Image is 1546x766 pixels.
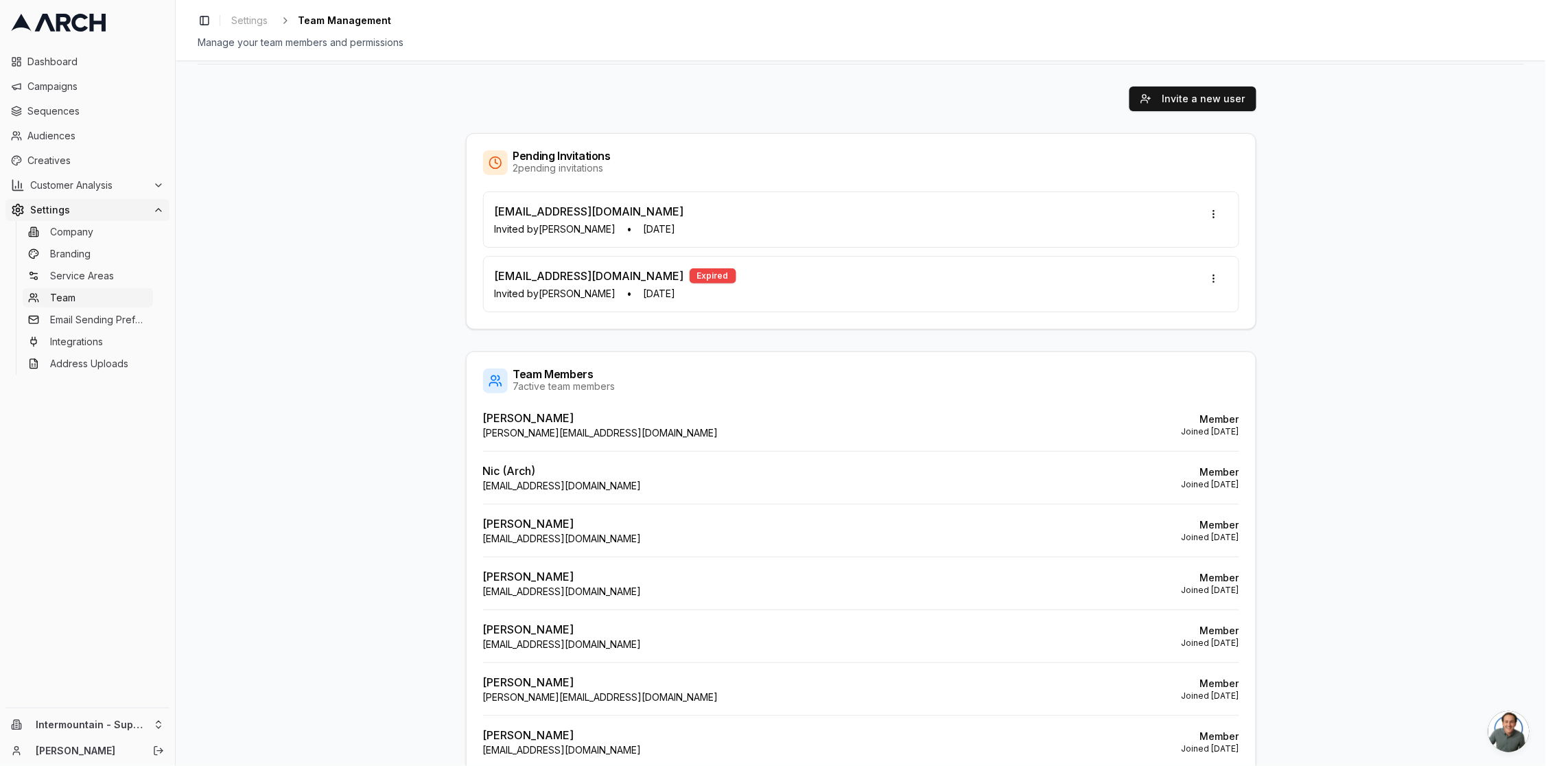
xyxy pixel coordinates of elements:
span: Campaigns [27,80,164,93]
span: Creatives [27,154,164,167]
a: Integrations [23,332,153,351]
a: Branding [23,244,153,264]
p: Joined [DATE] [1182,690,1239,701]
span: Customer Analysis [30,178,148,192]
div: 2 pending invitations [513,161,611,175]
span: Settings [30,203,148,217]
p: Joined [DATE] [1182,585,1239,596]
span: [DATE] [644,287,676,301]
a: Dashboard [5,51,169,73]
span: Email Sending Preferences [50,313,148,327]
span: Team Management [298,14,391,27]
p: [PERSON_NAME] [483,515,642,532]
p: [EMAIL_ADDRESS][DOMAIN_NAME] [483,532,642,546]
p: [EMAIL_ADDRESS][DOMAIN_NAME] [483,638,642,651]
span: Company [50,225,93,239]
p: [EMAIL_ADDRESS][DOMAIN_NAME] [483,479,642,493]
button: Log out [149,741,168,761]
a: Company [23,222,153,242]
p: [PERSON_NAME][EMAIL_ADDRESS][DOMAIN_NAME] [483,690,718,704]
span: Dashboard [27,55,164,69]
button: Customer Analysis [5,174,169,196]
p: Joined [DATE] [1182,426,1239,437]
button: Invite a new user [1129,86,1256,111]
p: [EMAIL_ADDRESS][DOMAIN_NAME] [495,268,684,284]
a: Settings [226,11,273,30]
div: Pending Invitations [513,150,611,161]
p: Member [1182,571,1239,585]
a: Campaigns [5,76,169,97]
span: Branding [50,247,91,261]
p: [EMAIL_ADDRESS][DOMAIN_NAME] [483,743,642,757]
span: Intermountain - Superior Water & Air [36,719,148,731]
p: [EMAIL_ADDRESS][DOMAIN_NAME] [495,203,684,220]
a: Email Sending Preferences [23,310,153,329]
a: Audiences [5,125,169,147]
span: Settings [231,14,268,27]
p: [PERSON_NAME] [483,621,642,638]
button: Settings [5,199,169,221]
p: [PERSON_NAME] [483,674,718,690]
p: Joined [DATE] [1182,743,1239,754]
span: Service Areas [50,269,114,283]
a: Service Areas [23,266,153,286]
span: • [627,222,633,236]
span: Address Uploads [50,357,128,371]
div: Expired [690,268,736,283]
nav: breadcrumb [226,11,391,30]
a: Address Uploads [23,354,153,373]
p: Joined [DATE] [1182,532,1239,543]
p: Member [1182,677,1239,690]
button: Intermountain - Superior Water & Air [5,714,169,736]
p: Member [1182,730,1239,743]
p: [PERSON_NAME] [483,410,718,426]
span: Audiences [27,129,164,143]
p: Member [1182,413,1239,426]
span: • [627,287,633,301]
p: Member [1182,465,1239,479]
a: Open chat [1488,711,1530,752]
span: Invited by [PERSON_NAME] [495,222,616,236]
span: Team [50,291,75,305]
p: [EMAIL_ADDRESS][DOMAIN_NAME] [483,585,642,599]
a: [PERSON_NAME] [36,744,138,758]
a: Creatives [5,150,169,172]
p: Member [1182,624,1239,638]
span: [DATE] [644,222,676,236]
a: Team [23,288,153,307]
div: Manage your team members and permissions [198,36,1524,49]
p: [PERSON_NAME][EMAIL_ADDRESS][DOMAIN_NAME] [483,426,718,440]
p: Joined [DATE] [1182,638,1239,649]
p: [PERSON_NAME] [483,568,642,585]
span: Integrations [50,335,103,349]
span: Invited by [PERSON_NAME] [495,287,616,301]
p: Member [1182,518,1239,532]
div: Team Members [513,369,616,380]
div: 7 active team members [513,380,616,393]
a: Sequences [5,100,169,122]
p: Joined [DATE] [1182,479,1239,490]
p: Nic (Arch) [483,463,642,479]
p: [PERSON_NAME] [483,727,642,743]
span: Sequences [27,104,164,118]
